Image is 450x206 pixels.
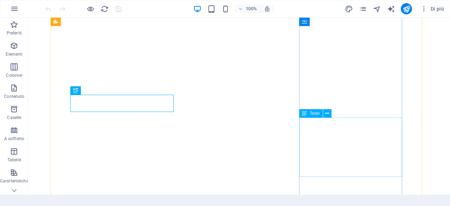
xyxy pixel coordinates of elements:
button: Di più [418,3,447,14]
button: text_generator [387,5,395,13]
i: Design (Ctrl+Alt+Y) [345,5,353,13]
p: A soffietto [4,136,24,142]
button: navigator [373,5,381,13]
button: reload [100,5,109,13]
p: Colonne [6,73,22,78]
i: Pubblica [403,5,411,13]
h6: 100% [246,5,257,13]
button: publish [401,3,412,14]
i: Navigatore [373,5,381,13]
button: design [345,5,353,13]
p: Tabelle [7,157,21,163]
i: AI Writer [387,5,395,13]
span: Di più [420,5,444,12]
button: pages [359,5,367,13]
i: Pagine (Ctrl+Alt+S) [359,5,367,13]
button: Clicca qui per lasciare la modalità di anteprima e continuare la modifica [86,5,95,13]
i: Quando ridimensioni, regola automaticamente il livello di zoom in modo che corrisponda al disposi... [264,6,270,12]
span: Testo [310,111,320,116]
p: Elementi [6,51,22,57]
i: Ricarica la pagina [101,5,109,13]
p: Contenuto [4,94,24,99]
button: 100% [235,5,260,13]
p: Caselle [7,115,21,120]
p: Preferiti [7,30,22,36]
